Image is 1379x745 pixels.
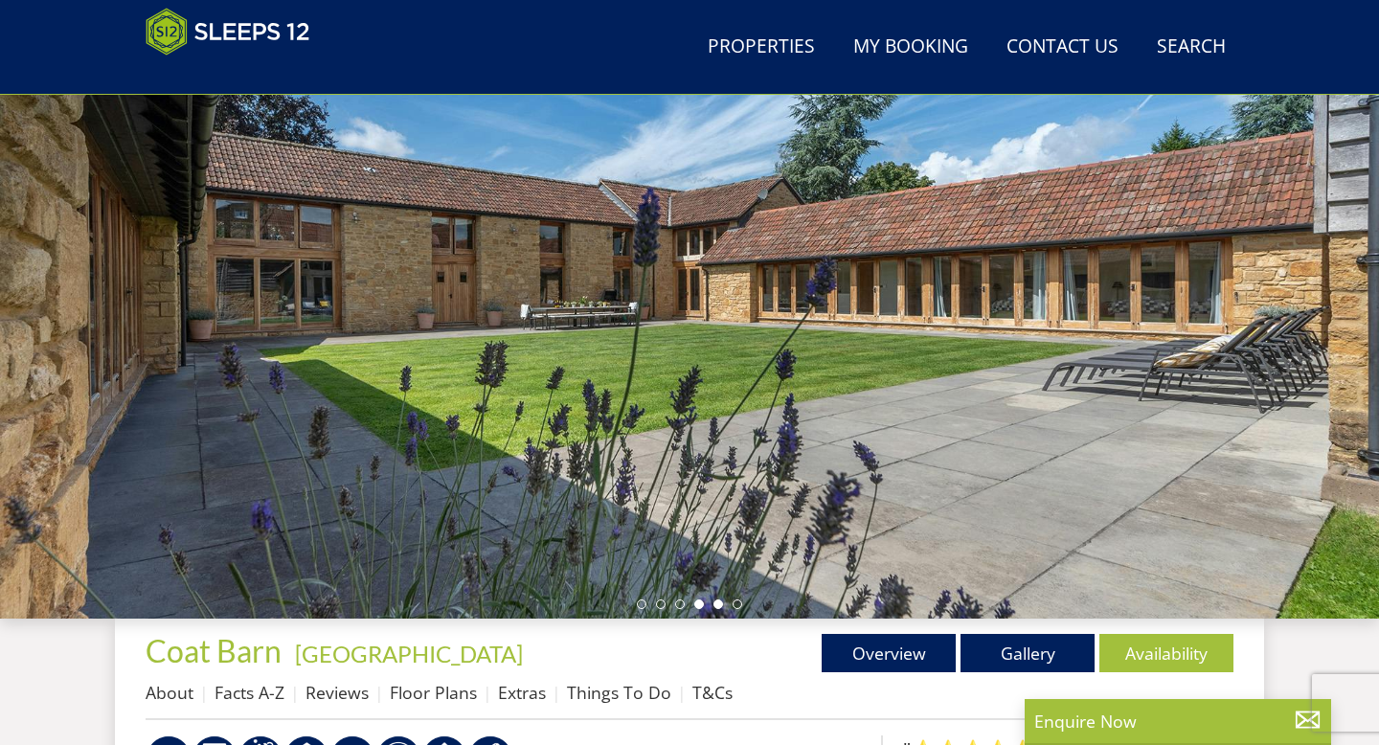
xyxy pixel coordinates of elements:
span: Coat Barn [146,632,282,669]
a: Availability [1099,634,1233,672]
a: About [146,681,193,704]
img: Sleeps 12 [146,8,310,56]
a: Floor Plans [390,681,477,704]
a: Facts A-Z [215,681,284,704]
p: Enquire Now [1034,709,1322,734]
a: Reviews [305,681,369,704]
a: Properties [700,26,823,69]
a: Search [1149,26,1233,69]
a: Contact Us [999,26,1126,69]
a: T&Cs [692,681,733,704]
a: Gallery [961,634,1095,672]
a: Overview [822,634,956,672]
iframe: Customer reviews powered by Trustpilot [136,67,337,83]
a: Coat Barn [146,632,287,669]
span: - [287,640,523,667]
a: Things To Do [567,681,671,704]
a: [GEOGRAPHIC_DATA] [295,640,523,667]
a: Extras [498,681,546,704]
a: My Booking [846,26,976,69]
